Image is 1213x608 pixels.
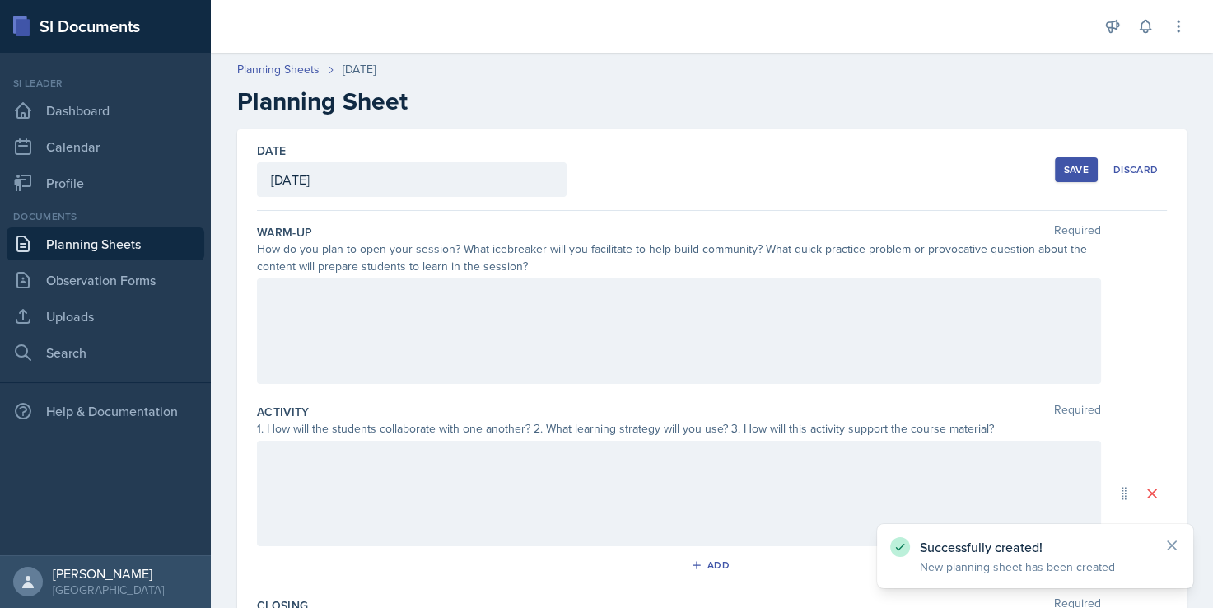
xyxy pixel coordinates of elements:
[7,227,204,260] a: Planning Sheets
[1104,157,1167,182] button: Discard
[694,559,730,572] div: Add
[7,209,204,224] div: Documents
[53,565,164,582] div: [PERSON_NAME]
[237,61,320,78] a: Planning Sheets
[7,76,204,91] div: Si leader
[257,241,1101,275] div: How do you plan to open your session? What icebreaker will you facilitate to help build community...
[685,553,739,578] button: Add
[920,539,1150,555] p: Successfully created!
[257,404,310,420] label: Activity
[7,300,204,333] a: Uploads
[343,61,376,78] div: [DATE]
[7,336,204,369] a: Search
[7,130,204,163] a: Calendar
[1113,163,1158,176] div: Discard
[7,166,204,199] a: Profile
[1055,157,1098,182] button: Save
[257,143,286,159] label: Date
[53,582,164,598] div: [GEOGRAPHIC_DATA]
[7,94,204,127] a: Dashboard
[1054,404,1101,420] span: Required
[920,559,1150,575] p: New planning sheet has been created
[257,420,1101,437] div: 1. How will the students collaborate with one another? 2. What learning strategy will you use? 3....
[237,87,1187,116] h2: Planning Sheet
[7,264,204,297] a: Observation Forms
[1054,224,1101,241] span: Required
[7,395,204,428] div: Help & Documentation
[1064,163,1089,176] div: Save
[257,224,312,241] label: Warm-Up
